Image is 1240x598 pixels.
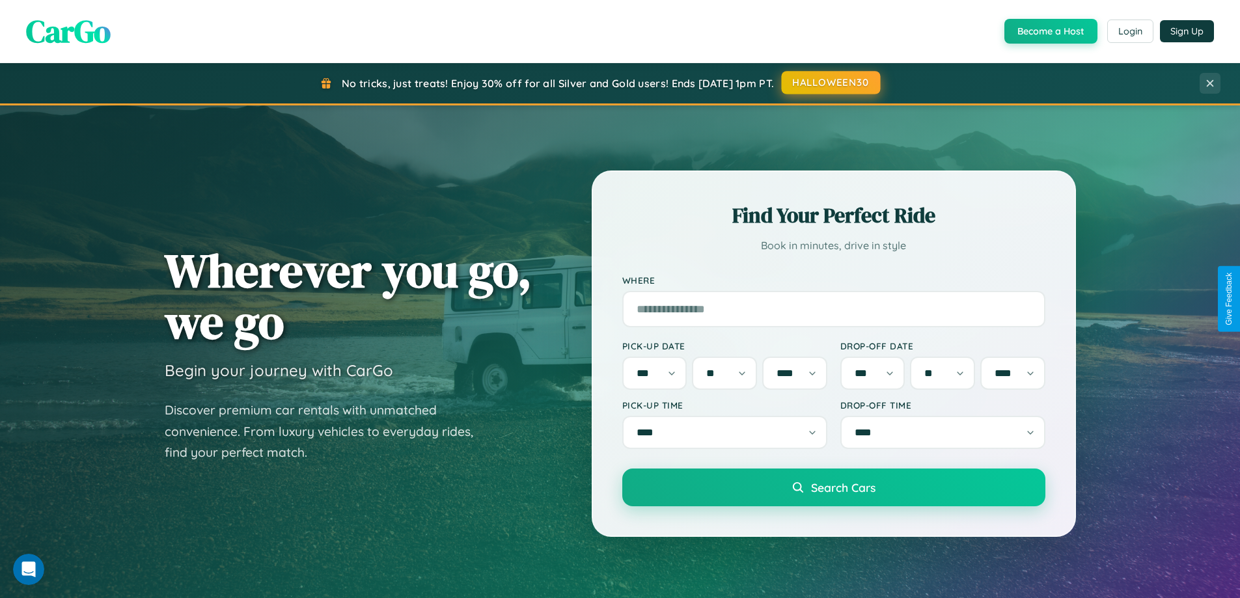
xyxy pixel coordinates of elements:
[840,340,1045,351] label: Drop-off Date
[13,554,44,585] iframe: Intercom live chat
[811,480,875,495] span: Search Cars
[622,201,1045,230] h2: Find Your Perfect Ride
[1160,20,1214,42] button: Sign Up
[622,340,827,351] label: Pick-up Date
[165,360,393,380] h3: Begin your journey with CarGo
[342,77,774,90] span: No tricks, just treats! Enjoy 30% off for all Silver and Gold users! Ends [DATE] 1pm PT.
[622,275,1045,286] label: Where
[622,400,827,411] label: Pick-up Time
[840,400,1045,411] label: Drop-off Time
[782,71,881,94] button: HALLOWEEN30
[622,469,1045,506] button: Search Cars
[26,10,111,53] span: CarGo
[1107,20,1153,43] button: Login
[165,245,532,347] h1: Wherever you go, we go
[165,400,490,463] p: Discover premium car rentals with unmatched convenience. From luxury vehicles to everyday rides, ...
[1004,19,1097,44] button: Become a Host
[1224,273,1233,325] div: Give Feedback
[622,236,1045,255] p: Book in minutes, drive in style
